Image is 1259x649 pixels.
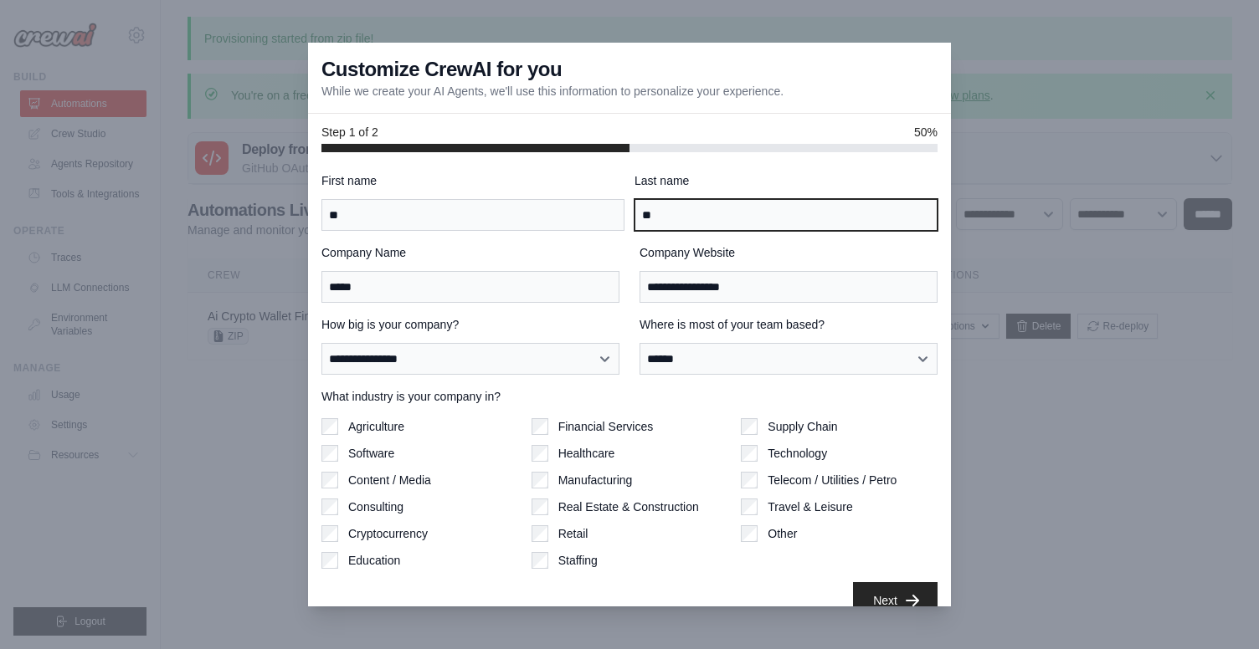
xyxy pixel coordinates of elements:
[558,418,654,435] label: Financial Services
[321,172,624,189] label: First name
[768,445,827,462] label: Technology
[348,472,431,488] label: Content / Media
[321,316,619,333] label: How big is your company?
[640,244,938,261] label: Company Website
[558,472,633,488] label: Manufacturing
[348,498,403,515] label: Consulting
[768,472,897,488] label: Telecom / Utilities / Petro
[321,56,562,83] h3: Customize CrewAI for you
[768,498,852,515] label: Travel & Leisure
[768,525,797,542] label: Other
[768,418,837,435] label: Supply Chain
[348,525,428,542] label: Cryptocurrency
[348,418,404,435] label: Agriculture
[558,498,699,515] label: Real Estate & Construction
[348,445,394,462] label: Software
[640,316,938,333] label: Where is most of your team based?
[321,124,378,141] span: Step 1 of 2
[853,582,938,619] button: Next
[321,83,784,100] p: While we create your AI Agents, we'll use this information to personalize your experience.
[914,124,938,141] span: 50%
[558,445,615,462] label: Healthcare
[348,552,400,569] label: Education
[558,552,598,569] label: Staffing
[635,172,938,189] label: Last name
[321,244,619,261] label: Company Name
[558,525,588,542] label: Retail
[321,388,938,405] label: What industry is your company in?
